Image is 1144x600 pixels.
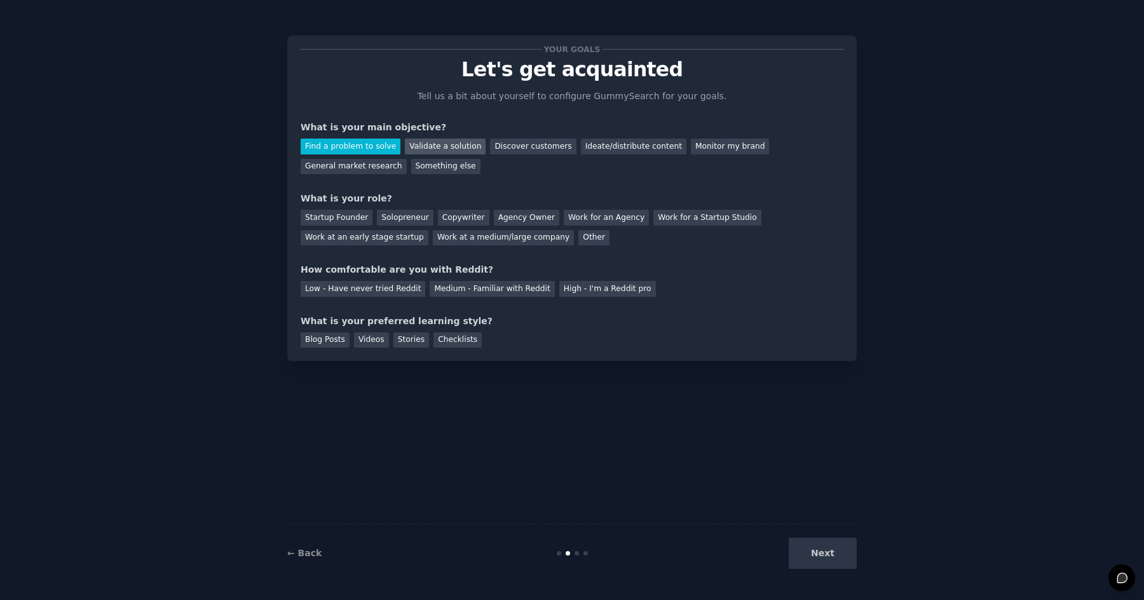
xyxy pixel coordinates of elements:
div: Monitor my brand [691,139,769,154]
div: Solopreneur [377,210,433,226]
div: Startup Founder [301,210,372,226]
div: High - I'm a Reddit pro [559,281,656,297]
div: General market research [301,159,407,175]
div: Other [578,230,609,246]
p: Tell us a bit about yourself to configure GummySearch for your goals. [412,90,732,103]
p: Let's get acquainted [301,58,843,81]
div: Checklists [433,332,482,348]
div: Videos [354,332,389,348]
div: What is your role? [301,192,843,205]
div: Work for a Startup Studio [653,210,761,226]
div: Agency Owner [494,210,559,226]
div: Find a problem to solve [301,139,400,154]
div: Medium - Familiar with Reddit [430,281,554,297]
div: What is your preferred learning style? [301,315,843,328]
div: Work for an Agency [564,210,649,226]
div: Low - Have never tried Reddit [301,281,425,297]
div: Stories [393,332,429,348]
div: Work at a medium/large company [433,230,574,246]
div: Validate a solution [405,139,486,154]
a: ← Back [287,548,322,558]
div: How comfortable are you with Reddit? [301,263,843,276]
div: What is your main objective? [301,121,843,134]
div: Work at an early stage startup [301,230,428,246]
div: Copywriter [438,210,489,226]
span: Your goals [541,43,603,56]
div: Discover customers [490,139,576,154]
div: Ideate/distribute content [581,139,686,154]
div: Blog Posts [301,332,350,348]
div: Something else [411,159,480,175]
